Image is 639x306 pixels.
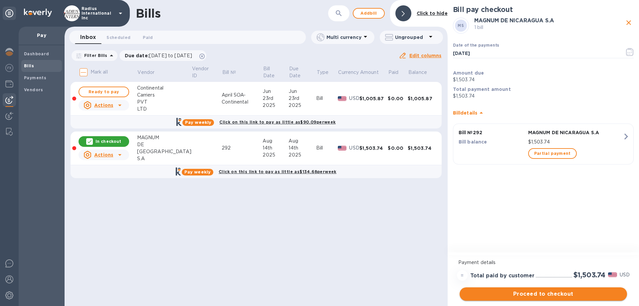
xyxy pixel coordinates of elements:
b: Click on this link to pay as little as $134.68 per week [219,169,336,174]
div: 2025 [289,152,316,158]
p: USD [349,145,359,152]
div: DE [137,141,191,148]
b: Dashboard [24,51,49,56]
button: Proceed to checkout [460,287,627,301]
div: $1,503.74 [408,145,436,152]
b: Bill details [453,110,477,116]
div: Aug [289,138,316,145]
div: MAGNUM [137,134,191,141]
span: Due Date [289,65,316,79]
span: Ready to pay [85,88,123,96]
b: Amount due [453,70,484,76]
h3: Total paid by customer [470,273,534,279]
button: Addbill [353,8,385,19]
div: Jun [289,88,316,95]
div: Billdetails [453,102,634,124]
p: Payment details [458,259,628,266]
b: MS [458,23,464,28]
u: Actions [94,152,113,157]
span: Add bill [359,9,379,17]
p: Due date : [125,52,196,59]
div: Bill [316,145,338,152]
div: Bill [316,95,338,102]
u: Edit columns [409,53,442,58]
h1: Bills [136,6,160,20]
b: Click on this link to pay as little as $90.09 per week [219,120,335,125]
p: In checkout [96,139,121,144]
span: Type [317,69,337,76]
div: 14th [289,145,316,152]
p: Paid [388,69,399,76]
div: April SOA- Continental [222,92,263,106]
h2: Bill pay checkout [453,5,634,14]
p: USD [349,95,359,102]
p: $1,503.74 [528,139,623,146]
span: Paid [143,34,153,41]
span: Amount [360,69,387,76]
span: Bill Date [263,65,288,79]
span: [DATE] to [DATE] [149,53,192,58]
b: Payments [24,75,46,80]
p: Pay [24,32,59,39]
span: Vendor [137,69,163,76]
p: Multi currency [326,34,361,41]
div: PVT [137,99,191,106]
div: 292 [222,145,263,152]
p: 1 bill [474,24,624,31]
img: USD [338,96,347,101]
b: MAGNUM DE NICARAGUA S.A [474,17,554,24]
div: $1,005.87 [408,95,436,102]
img: Wallets [5,80,13,88]
b: Pay weekly [185,120,211,125]
div: Continental [137,85,191,92]
p: Mark all [91,69,108,76]
p: Ungrouped [395,34,427,41]
p: Vendor ID [192,65,213,79]
div: 23rd [263,95,289,102]
div: S.A [137,155,191,162]
div: Due date:[DATE] to [DATE] [119,50,207,61]
div: $0.00 [388,95,408,102]
p: $1,503.74 [453,76,634,83]
img: Foreign exchange [5,64,13,72]
p: Bill № 292 [459,129,526,136]
span: Vendor ID [192,65,221,79]
span: Inbox [80,33,96,42]
div: 2025 [263,102,289,109]
p: Due Date [289,65,307,79]
div: 2025 [289,102,316,109]
p: Currency [338,69,359,76]
p: Balance [408,69,427,76]
span: Partial payment [534,150,571,157]
div: $1,005.87 [359,95,388,102]
div: [GEOGRAPHIC_DATA] [137,148,191,155]
button: Ready to pay [79,87,129,97]
p: Radius International Inc [82,6,115,20]
p: USD [620,271,630,278]
div: 23rd [289,95,316,102]
span: Paid [388,69,407,76]
div: Carriers [137,92,191,99]
p: Bill Date [263,65,280,79]
div: LTD [137,106,191,113]
div: = [457,270,468,281]
img: USD [608,272,617,277]
button: Bill №292MAGNUM DE NICARAGUA S.ABill balance$1,503.74Partial payment [453,124,634,164]
span: Balance [408,69,436,76]
p: $1,503.74 [453,93,634,100]
p: Bill № [222,69,236,76]
p: MAGNUM DE NICARAGUA S.A [528,129,623,136]
b: Total payment amount [453,87,511,92]
p: Filter Bills [82,53,107,58]
button: Partial payment [528,148,577,159]
p: Type [317,69,329,76]
b: Bills [24,63,34,68]
b: Vendors [24,87,43,92]
b: Click to hide [417,11,448,16]
p: Vendor [137,69,154,76]
div: Aug [263,138,289,145]
p: Amount [360,69,379,76]
p: Bill balance [459,139,526,145]
button: close [624,18,634,28]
